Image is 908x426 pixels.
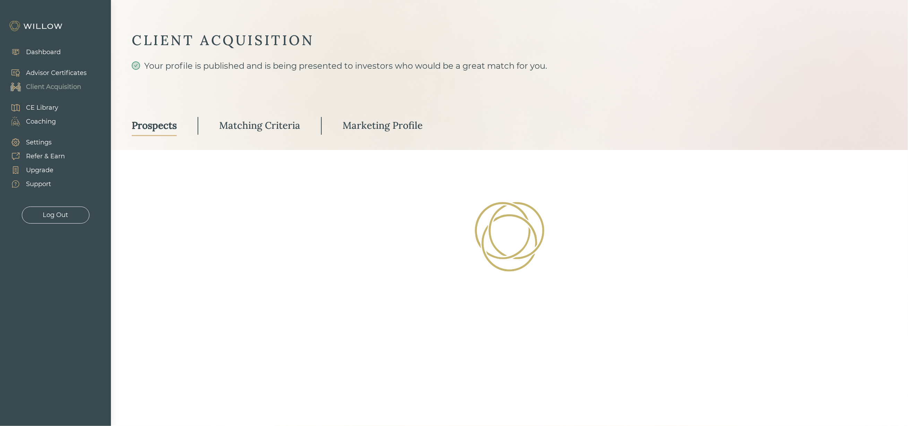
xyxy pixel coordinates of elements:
div: Upgrade [26,166,53,175]
span: check-circle [132,61,140,70]
a: Refer & Earn [3,149,65,163]
a: Coaching [3,115,58,128]
a: Settings [3,135,65,149]
div: Support [26,179,51,189]
div: Refer & Earn [26,152,65,161]
a: Prospects [132,116,177,136]
div: Settings [26,138,52,147]
a: Marketing Profile [343,116,423,136]
img: Loading! [469,197,549,277]
div: Advisor Certificates [26,68,87,78]
div: Matching Criteria [219,119,300,132]
img: Willow [9,20,64,32]
a: CE Library [3,101,58,115]
a: Matching Criteria [219,116,300,136]
div: CLIENT ACQUISITION [132,31,887,49]
div: Coaching [26,117,56,126]
div: Your profile is published and is being presented to investors who would be a great match for you. [132,60,887,97]
div: Dashboard [26,48,61,57]
div: Marketing Profile [343,119,423,132]
a: Upgrade [3,163,65,177]
div: Client Acquisition [26,82,81,92]
a: Dashboard [3,45,61,59]
a: Client Acquisition [3,80,87,94]
div: Log Out [43,210,68,220]
div: CE Library [26,103,58,112]
div: Prospects [132,119,177,132]
a: Advisor Certificates [3,66,87,80]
